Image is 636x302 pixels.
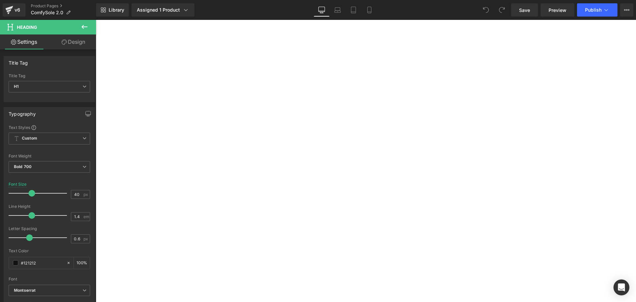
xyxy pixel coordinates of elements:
[541,3,574,17] a: Preview
[9,125,90,130] div: Text Styles
[585,7,602,13] span: Publish
[14,84,19,89] b: H1
[74,257,90,269] div: %
[330,3,345,17] a: Laptop
[9,249,90,253] div: Text Color
[14,288,35,293] i: Montserrat
[13,6,22,14] div: v6
[109,7,124,13] span: Library
[83,214,89,219] span: em
[83,192,89,197] span: px
[31,3,96,9] a: Product Pages
[9,204,90,209] div: Line Height
[9,74,90,78] div: Title Tag
[9,182,27,187] div: Font Size
[96,3,129,17] a: New Library
[9,56,28,66] div: Title Tag
[17,25,37,30] span: Heading
[620,3,633,17] button: More
[9,226,90,231] div: Letter Spacing
[479,3,493,17] button: Undo
[31,10,63,15] span: ComfySole 2.0
[22,136,37,141] b: Custom
[361,3,377,17] a: Mobile
[613,279,629,295] div: Open Intercom Messenger
[577,3,617,17] button: Publish
[9,107,36,117] div: Typography
[314,3,330,17] a: Desktop
[83,237,89,241] span: px
[137,7,189,13] div: Assigned 1 Product
[49,34,97,49] a: Design
[549,7,566,14] span: Preview
[14,164,31,169] b: Bold 700
[345,3,361,17] a: Tablet
[9,277,90,281] div: Font
[495,3,508,17] button: Redo
[519,7,530,14] span: Save
[21,259,63,267] input: Color
[3,3,26,17] a: v6
[9,154,90,158] div: Font Weight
